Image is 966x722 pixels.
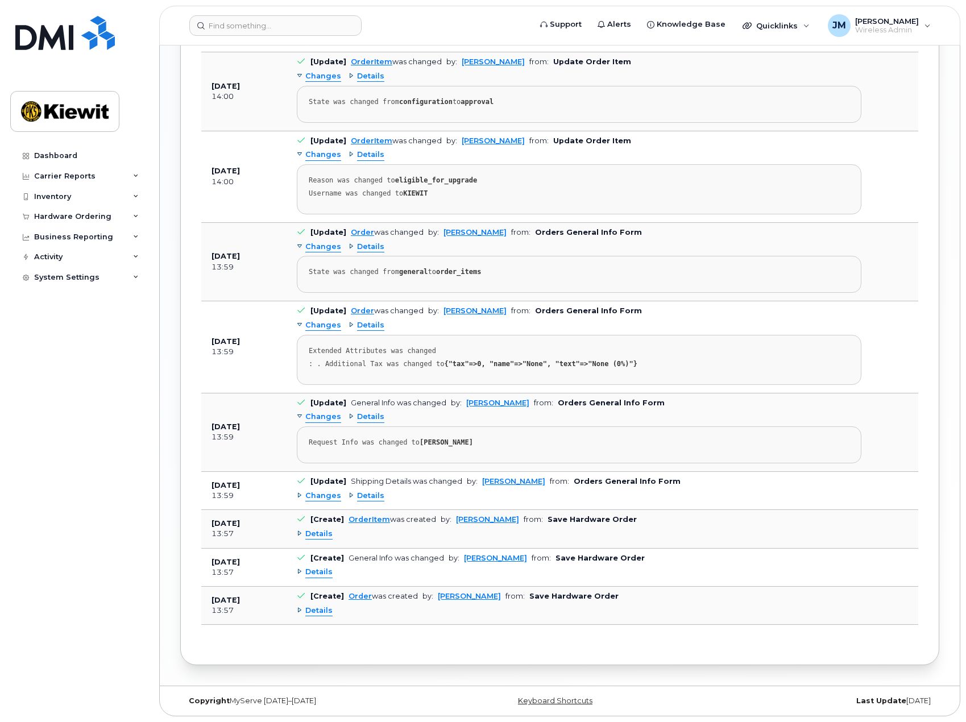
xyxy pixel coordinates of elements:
div: [DATE] [686,696,939,706]
span: by: [446,136,457,145]
div: 13:57 [212,529,276,539]
span: from: [524,515,543,524]
b: Save Hardware Order [555,554,645,562]
a: OrderItem [351,136,392,145]
b: [DATE] [212,422,240,431]
div: 13:59 [212,491,276,501]
a: Support [532,13,590,36]
div: 13:59 [212,262,276,272]
div: 13:59 [212,432,276,442]
b: [DATE] [212,596,240,604]
div: Jason Muhle [820,14,939,37]
span: by: [449,554,459,562]
span: Changes [305,412,341,422]
b: [DATE] [212,252,240,260]
span: Alerts [607,19,631,30]
b: [Update] [310,136,346,145]
a: [PERSON_NAME] [464,554,527,562]
a: Keyboard Shortcuts [518,696,592,705]
b: [DATE] [212,167,240,175]
span: Changes [305,320,341,331]
span: by: [428,306,439,315]
span: by: [446,57,457,66]
b: Save Hardware Order [548,515,637,524]
div: Reason was changed to [309,176,849,185]
span: from: [529,136,549,145]
strong: configuration [399,98,453,106]
b: [DATE] [212,481,240,489]
a: OrderItem [349,515,390,524]
b: [DATE] [212,82,240,90]
a: Alerts [590,13,639,36]
b: [Create] [310,592,344,600]
strong: [PERSON_NAME] [420,438,473,446]
b: [Update] [310,477,346,486]
span: by: [422,592,433,600]
div: was created [349,592,418,600]
span: Support [550,19,582,30]
a: Knowledge Base [639,13,733,36]
span: Knowledge Base [657,19,725,30]
span: JM [832,19,846,32]
strong: Copyright [189,696,230,705]
span: by: [467,477,478,486]
span: Changes [305,150,341,160]
span: from: [505,592,525,600]
strong: eligible_for_upgrade [395,176,478,184]
div: General Info was changed [351,399,446,407]
strong: {"tax"=>0, "name"=>"None", "text"=>"None (0%)"} [444,360,637,368]
span: Details [305,605,333,616]
a: OrderItem [351,57,392,66]
b: [Create] [310,515,344,524]
span: Details [357,71,384,82]
div: Extended Attributes was changed [309,347,849,355]
span: Details [305,567,333,578]
div: MyServe [DATE]–[DATE] [180,696,433,706]
span: by: [451,399,462,407]
div: Username was changed to [309,189,849,198]
div: was changed [351,228,424,236]
span: by: [441,515,451,524]
a: Order [349,592,372,600]
a: [PERSON_NAME] [443,306,507,315]
b: [DATE] [212,519,240,528]
a: [PERSON_NAME] [462,57,525,66]
b: Update Order Item [553,57,631,66]
span: Changes [305,242,341,252]
span: Details [305,529,333,540]
b: Orders General Info Form [558,399,665,407]
b: Save Hardware Order [529,592,619,600]
div: State was changed from to [309,268,849,276]
div: 13:57 [212,605,276,616]
b: [Update] [310,57,346,66]
a: [PERSON_NAME] [456,515,519,524]
div: State was changed from to [309,98,849,106]
span: Changes [305,71,341,82]
strong: Last Update [856,696,906,705]
strong: approval [461,98,494,106]
b: [Update] [310,399,346,407]
b: Update Order Item [553,136,631,145]
span: Details [357,320,384,331]
b: [DATE] [212,337,240,346]
div: 14:00 [212,177,276,187]
input: Find something... [189,15,362,36]
span: Wireless Admin [855,26,919,35]
a: [PERSON_NAME] [443,228,507,236]
b: Orders General Info Form [574,477,681,486]
div: Shipping Details was changed [351,477,462,486]
a: Order [351,306,374,315]
span: [PERSON_NAME] [855,16,919,26]
b: Orders General Info Form [535,228,642,236]
a: [PERSON_NAME] [482,477,545,486]
span: Changes [305,491,341,501]
a: [PERSON_NAME] [466,399,529,407]
span: Details [357,491,384,501]
iframe: Messenger Launcher [917,673,957,713]
div: 13:57 [212,567,276,578]
span: from: [534,399,553,407]
div: Request Info was changed to [309,438,849,447]
div: was changed [351,136,442,145]
span: Details [357,150,384,160]
strong: order_items [436,268,481,276]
